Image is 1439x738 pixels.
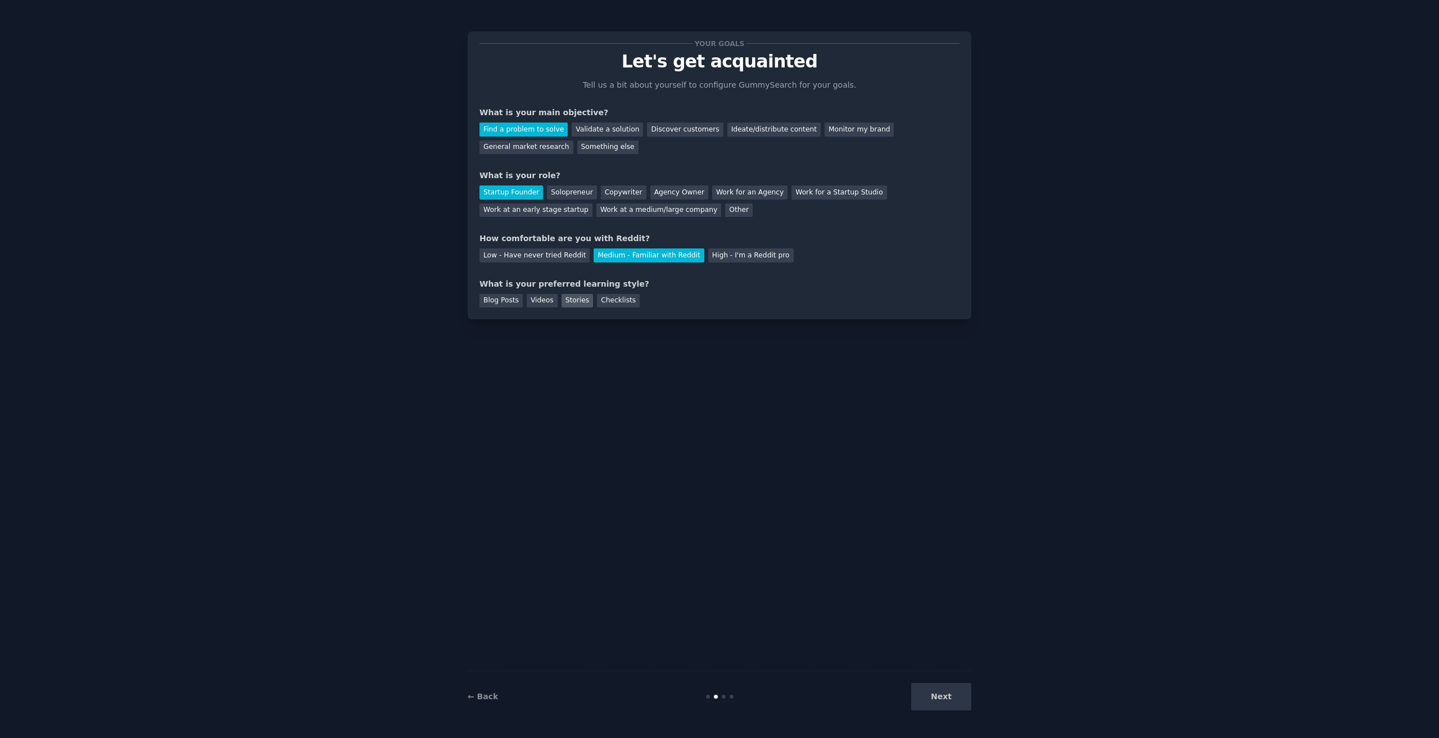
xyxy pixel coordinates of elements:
[527,294,558,308] div: Videos
[708,248,794,262] div: High - I'm a Reddit pro
[479,248,590,262] div: Low - Have never tried Reddit
[725,203,753,218] div: Other
[479,278,960,290] div: What is your preferred learning style?
[468,692,498,701] a: ← Back
[572,123,643,137] div: Validate a solution
[693,38,746,49] span: Your goals
[479,141,573,155] div: General market research
[578,79,861,91] p: Tell us a bit about yourself to configure GummySearch for your goals.
[597,294,640,308] div: Checklists
[727,123,821,137] div: Ideate/distribute content
[479,170,960,182] div: What is your role?
[479,203,592,218] div: Work at an early stage startup
[479,52,960,71] p: Let's get acquainted
[601,185,646,200] div: Copywriter
[479,185,543,200] div: Startup Founder
[791,185,886,200] div: Work for a Startup Studio
[547,185,596,200] div: Solopreneur
[596,203,721,218] div: Work at a medium/large company
[647,123,723,137] div: Discover customers
[577,141,639,155] div: Something else
[825,123,894,137] div: Monitor my brand
[479,294,523,308] div: Blog Posts
[479,233,960,245] div: How comfortable are you with Reddit?
[594,248,704,262] div: Medium - Familiar with Reddit
[650,185,708,200] div: Agency Owner
[479,107,960,119] div: What is your main objective?
[712,185,788,200] div: Work for an Agency
[479,123,568,137] div: Find a problem to solve
[562,294,593,308] div: Stories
